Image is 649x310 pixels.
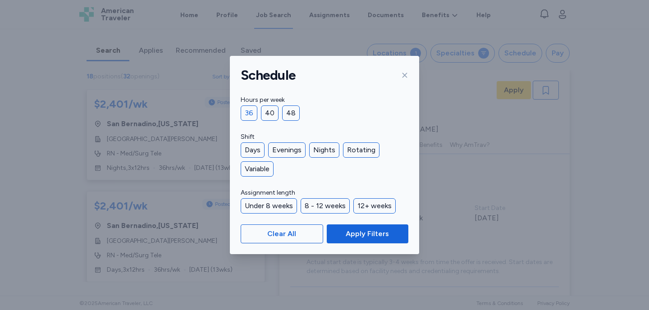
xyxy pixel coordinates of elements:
button: Clear All [241,224,323,243]
div: 36 [241,105,257,121]
button: Apply Filters [327,224,408,243]
label: Assignment length [241,187,408,198]
label: Hours per week [241,95,408,105]
div: Rotating [343,142,379,158]
div: Variable [241,161,274,177]
div: Evenings [268,142,306,158]
span: Clear All [267,228,296,239]
div: Under 8 weeks [241,198,297,214]
div: Nights [309,142,339,158]
span: Apply Filters [346,228,389,239]
div: Days [241,142,265,158]
div: 12+ weeks [353,198,396,214]
h1: Schedule [241,67,296,84]
div: 40 [261,105,279,121]
div: 8 - 12 weeks [301,198,350,214]
label: Shift [241,132,408,142]
div: 48 [282,105,300,121]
